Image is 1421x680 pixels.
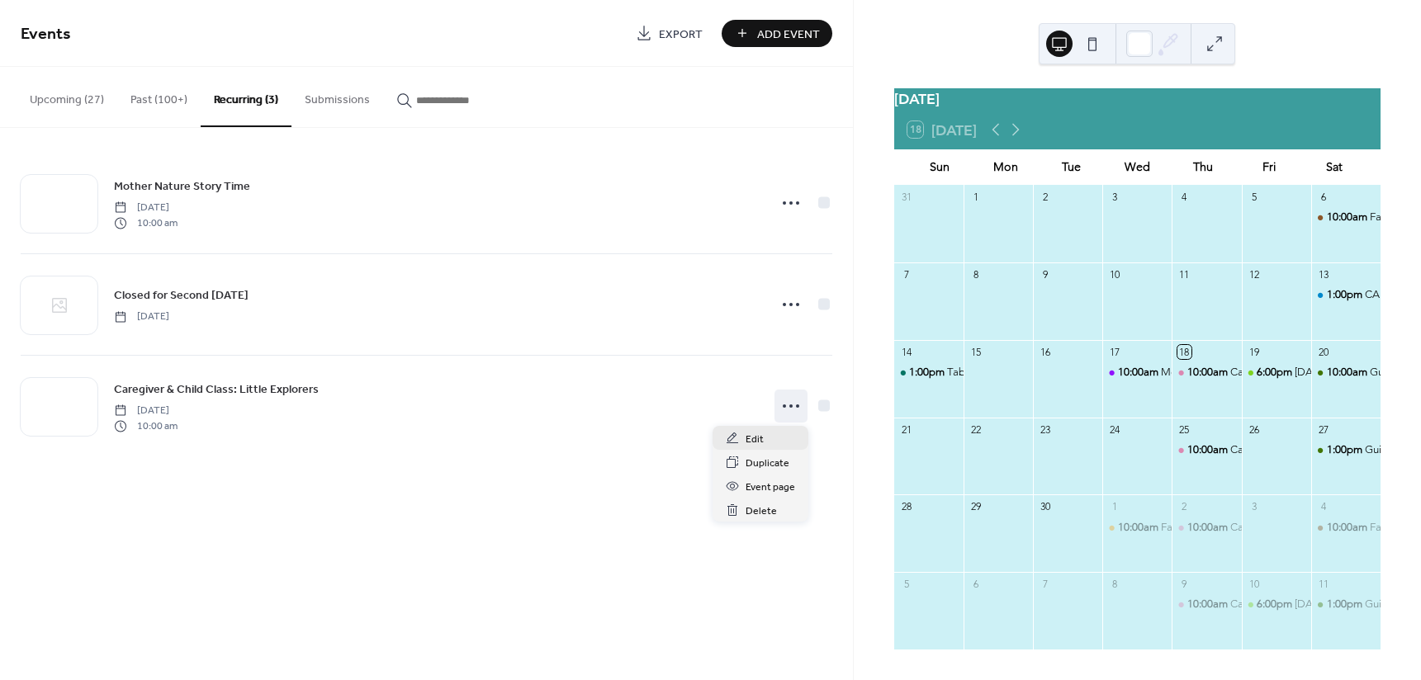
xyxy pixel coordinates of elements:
div: Tabling @ 2nd Sunday [894,365,964,380]
div: 4 [1316,500,1330,514]
div: Family Nature Hike: So Long Summer [1311,210,1381,224]
div: 25 [1177,423,1191,437]
span: 10:00am [1187,597,1230,612]
span: Delete [746,503,777,520]
span: [DATE] [114,201,178,215]
div: Mother Nature Story Time: Leafy Friends [1102,365,1172,380]
div: 2 [1039,190,1053,204]
div: 9 [1177,578,1191,592]
div: 20 [1316,345,1330,359]
a: Caregiver & Child Class: Little Explorers [114,380,319,399]
div: 15 [969,345,983,359]
div: Guided Hike: Meadow Migrations [1311,442,1381,457]
div: 1 [1108,500,1122,514]
div: Fall Campus Cleanup [1161,520,1262,535]
a: Export [623,20,715,47]
div: 6 [969,578,983,592]
button: Upcoming (27) [17,67,117,125]
div: Thu [1170,150,1236,184]
div: 5 [899,578,913,592]
div: Fri [1236,150,1302,184]
div: 9 [1039,267,1053,281]
span: Closed for Second [DATE] [114,287,249,305]
div: 27 [1316,423,1330,437]
div: Sun [907,150,973,184]
div: 12 [1247,267,1261,281]
div: Caregiver & Child Class: Little Explorers [1172,520,1241,535]
div: Caregiver & Child Class: Little Explorers [1230,597,1416,612]
span: Duplicate [746,455,789,472]
div: 29 [969,500,983,514]
div: Wed [1104,150,1170,184]
button: Past (100+) [117,67,201,125]
span: 10:00 am [114,215,178,230]
span: Mother Nature Story Time [114,178,250,196]
div: Tabling @ 2nd [DATE] [947,365,1050,380]
span: Event page [746,479,795,496]
div: 22 [969,423,983,437]
span: [DATE] [114,309,169,324]
span: 1:00pm [909,365,947,380]
div: 18 [1177,345,1191,359]
span: 10:00am [1187,520,1230,535]
div: Friday Night Hike: Echos & Ancestors [1242,365,1311,380]
a: Mother Nature Story Time [114,177,250,196]
span: 10:00am [1187,442,1230,457]
div: 23 [1039,423,1053,437]
div: 11 [1316,578,1330,592]
div: Caregiver & Child Class: Little Explorers [1230,365,1416,380]
div: 5 [1247,190,1261,204]
div: 4 [1177,190,1191,204]
span: 6:00pm [1257,365,1295,380]
span: Caregiver & Child Class: Little Explorers [114,381,319,399]
div: Caregiver & Child Class: Little Explorers [1172,597,1241,612]
div: 7 [1039,578,1053,592]
span: Add Event [757,26,820,43]
div: 30 [1039,500,1053,514]
span: [DATE] [114,404,178,418]
div: 8 [1108,578,1122,592]
div: 19 [1247,345,1261,359]
span: 10:00am [1187,365,1230,380]
div: Mon [973,150,1039,184]
div: Fall Campus Cleanup [1102,520,1172,535]
div: 8 [969,267,983,281]
div: 10 [1108,267,1122,281]
div: Mother Nature Story Time: Leafy Friends [1161,365,1351,380]
div: Caregiver & Child Class: Little Explorers [1172,442,1241,457]
span: 1:00pm [1327,442,1365,457]
span: Edit [746,431,764,448]
div: 14 [899,345,913,359]
div: Guided Hike: Raptors on the Wing [1311,597,1381,612]
div: 13 [1316,267,1330,281]
span: Events [21,18,71,50]
div: 24 [1108,423,1122,437]
span: 10:00 am [114,418,178,433]
span: 6:00pm [1257,597,1295,612]
div: Tue [1039,150,1105,184]
span: 10:00am [1327,365,1370,380]
a: Closed for Second [DATE] [114,286,249,305]
div: 26 [1247,423,1261,437]
div: Guided Hike: Autumn Hike with Nuts, Berries & Seed Pods [1311,365,1381,380]
div: 16 [1039,345,1053,359]
span: 10:00am [1327,520,1370,535]
div: [DATE] [894,88,1381,110]
div: 17 [1108,345,1122,359]
div: Sat [1301,150,1367,184]
div: 3 [1247,500,1261,514]
span: 1:00pm [1327,597,1365,612]
div: CANCELLED Stream Explorers [1311,287,1381,302]
div: 3 [1108,190,1122,204]
div: 1 [969,190,983,204]
div: 10 [1247,578,1261,592]
div: 28 [899,500,913,514]
span: 10:00am [1118,520,1161,535]
span: 1:00pm [1327,287,1365,302]
div: 21 [899,423,913,437]
div: Friday Night Hike: Lantern Walk [1242,597,1311,612]
button: Add Event [722,20,832,47]
div: Family Nature Hike: Fantastic Fall Foliage [1311,520,1381,535]
span: 10:00am [1118,365,1161,380]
